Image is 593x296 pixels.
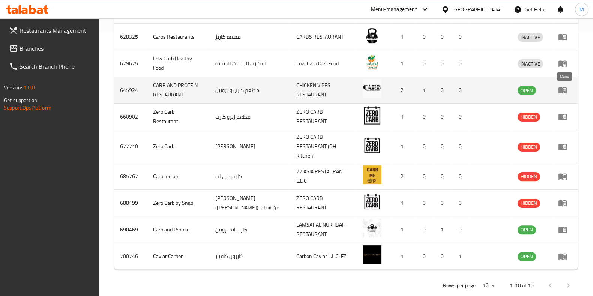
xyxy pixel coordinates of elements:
td: Low Carb Diet Food [290,50,357,77]
span: Restaurants Management [20,26,93,35]
td: Zero Carb [147,130,209,163]
td: 688199 [114,190,147,216]
td: [PERSON_NAME] [209,130,290,163]
div: Menu [558,225,572,234]
td: لو كارب للوجبات الصحية [209,50,290,77]
td: 0 [435,243,453,270]
span: M [579,5,584,14]
td: 700746 [114,243,147,270]
img: Zero Carb by Snap [363,192,381,211]
td: [PERSON_NAME] ([PERSON_NAME]) من سناب [209,190,290,216]
span: OPEN [518,225,536,234]
td: 1 [390,130,417,163]
div: Menu [558,59,572,68]
img: Carb and Protein [363,219,381,237]
span: OPEN [518,252,536,261]
td: Carbon Caviar L.L.C-FZ [290,243,357,270]
td: 0 [453,190,471,216]
span: HIDDEN [518,113,540,121]
td: 0 [417,104,435,130]
a: Branches [3,39,99,57]
td: Carbs Restaurants [147,24,209,50]
img: CARB AND PROTEIN RESTAURANT [363,79,381,98]
td: Caviar Carbon [147,243,209,270]
td: 1 [390,243,417,270]
td: 628325 [114,24,147,50]
td: 0 [453,24,471,50]
img: Carbs Restaurants [363,26,381,45]
div: Menu [558,172,572,181]
td: 0 [417,163,435,190]
img: Low Carb Healthy Food [363,53,381,71]
div: OPEN [518,86,536,95]
span: Search Branch Phone [20,62,93,71]
td: مطعم كارب و بروتين [209,77,290,104]
td: 0 [453,216,471,243]
span: Version: [4,83,22,92]
td: Carb and Protein [147,216,209,243]
td: Low Carb Healthy Food [147,50,209,77]
a: Search Branch Phone [3,57,99,75]
div: Menu-management [371,5,417,14]
img: Zero Carb Restaurant [363,106,381,125]
td: Carb me up [147,163,209,190]
td: ZERO CARB RESTAURANT (DH Kitchen) [290,130,357,163]
span: HIDDEN [518,199,540,207]
td: 0 [453,130,471,163]
span: 1.0.0 [23,83,35,92]
td: 1 [417,77,435,104]
td: 645924 [114,77,147,104]
td: CHICKEN VIPES RESTAURANT [290,77,357,104]
td: مطعم زيرو كارب [209,104,290,130]
td: 0 [453,50,471,77]
td: 0 [417,130,435,163]
td: 77 ASIA RESTAURANT L.L.C [290,163,357,190]
td: 0 [435,77,453,104]
td: 0 [435,130,453,163]
div: HIDDEN [518,113,540,122]
td: 2 [390,77,417,104]
td: ZERO CARB RESTAURANT [290,190,357,216]
td: 1 [390,104,417,130]
td: 0 [417,243,435,270]
td: 1 [390,24,417,50]
td: 0 [417,24,435,50]
td: 0 [435,163,453,190]
td: 0 [417,216,435,243]
td: 1 [435,216,453,243]
td: كاربون كافيار [209,243,290,270]
td: 690469 [114,216,147,243]
td: مطعم كاربز [209,24,290,50]
td: 1 [390,216,417,243]
td: 2 [390,163,417,190]
td: Zero Carb by Snap [147,190,209,216]
a: Restaurants Management [3,21,99,39]
div: Menu [558,198,572,207]
div: HIDDEN [518,143,540,152]
td: 0 [435,104,453,130]
td: 685767 [114,163,147,190]
td: CARBS RESTAURANT [290,24,357,50]
div: Menu [558,32,572,41]
td: كارب اند بروتين [209,216,290,243]
img: Caviar Carbon [363,245,381,264]
td: 677710 [114,130,147,163]
td: 0 [435,50,453,77]
span: Get support on: [4,95,38,105]
div: Menu [558,252,572,261]
td: 0 [417,50,435,77]
span: INACTIVE [518,33,543,42]
td: 0 [435,24,453,50]
td: 1 [390,190,417,216]
td: 0 [453,77,471,104]
td: 0 [453,104,471,130]
img: Zero Carb [363,136,381,155]
img: Carb me up [363,165,381,184]
span: INACTIVE [518,60,543,68]
div: OPEN [518,225,536,234]
td: LAMSAT AL NUKHBAH RESTAURANT [290,216,357,243]
div: Menu [558,112,572,121]
p: Rows per page: [443,281,477,290]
